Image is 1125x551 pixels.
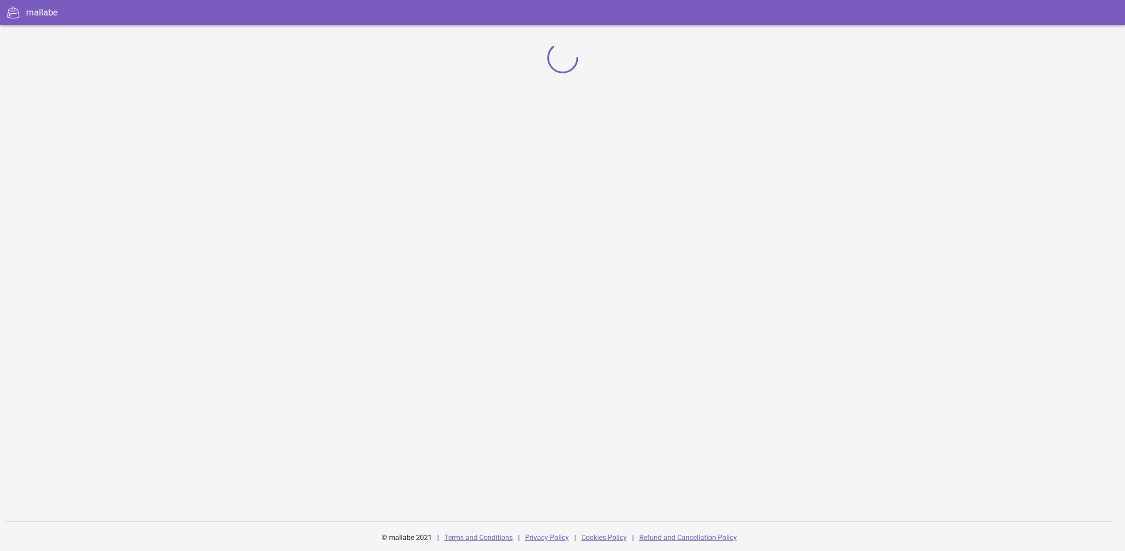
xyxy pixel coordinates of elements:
a: Cookies Policy [581,533,627,542]
div: | [437,527,439,548]
div: mallabe [26,6,58,19]
div: | [518,527,520,548]
div: © mallabe 2021 [376,527,437,548]
div: | [574,527,576,548]
div: | [632,527,634,548]
a: Privacy Policy [525,533,569,542]
a: Terms and Conditions [444,533,513,542]
a: Refund and Cancellation Policy [639,533,737,542]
